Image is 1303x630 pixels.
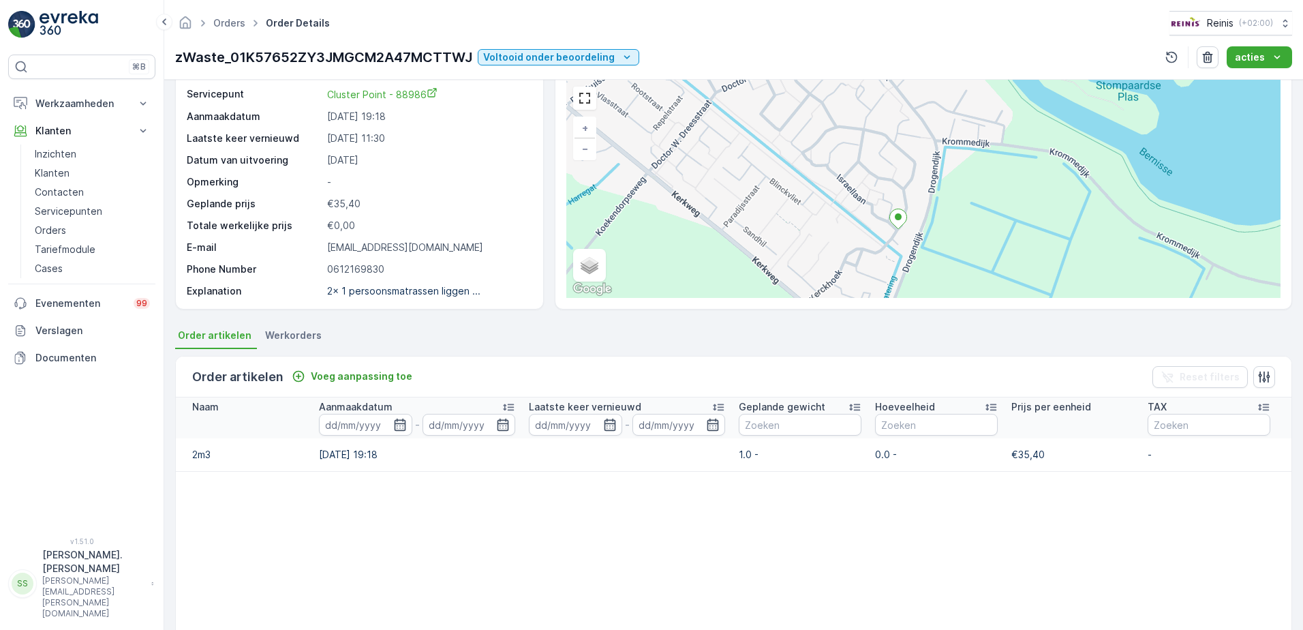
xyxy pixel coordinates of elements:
p: Voltooid onder beoordeling [483,50,615,64]
input: Zoeken [875,414,998,436]
p: Laatste keer vernieuwd [529,400,641,414]
span: Cluster Point - 88986 [327,89,438,100]
a: Verslagen [8,317,155,344]
p: 2x 1 persoonsmatrassen liggen ... [327,285,480,297]
a: Tariefmodule [29,240,155,259]
p: Servicepunten [35,205,102,218]
p: Werkzaamheden [35,97,128,110]
img: Google [570,280,615,298]
input: Zoeken [739,414,861,436]
p: Explanation [187,284,322,298]
p: acties [1235,50,1265,64]
a: Contacten [29,183,155,202]
span: + [582,122,588,134]
p: Orders [35,224,66,237]
input: dd/mm/yyyy [423,414,516,436]
p: [PERSON_NAME].[PERSON_NAME] [42,548,144,575]
span: Order artikelen [178,329,251,342]
p: zWaste_01K57652ZY3JMGCM2A47MCTTWJ [175,47,472,67]
span: v 1.51.0 [8,537,155,545]
p: TAX [1148,400,1167,414]
a: Layers [574,250,604,280]
p: Opmerking [187,175,322,189]
span: Werkorders [265,329,322,342]
p: Klanten [35,166,70,180]
span: €0,00 [327,220,355,231]
p: Verslagen [35,324,150,337]
a: View Fullscreen [574,88,595,108]
td: - [1141,438,1277,471]
button: Reinis(+02:00) [1169,11,1292,35]
img: logo_light-DOdMpM7g.png [40,11,98,38]
a: Documenten [8,344,155,372]
p: Hoeveelheid [875,400,935,414]
a: Uitzoomen [574,138,595,159]
p: [DATE] [327,153,529,167]
a: Startpagina [178,20,193,32]
button: SS[PERSON_NAME].[PERSON_NAME][PERSON_NAME][EMAIL_ADDRESS][PERSON_NAME][DOMAIN_NAME] [8,548,155,619]
p: Aanmaakdatum [319,400,393,414]
p: - [415,417,420,433]
p: Evenementen [35,297,125,310]
p: [DATE] 11:30 [327,132,529,145]
td: 2m3 [176,438,312,471]
input: dd/mm/yyyy [632,414,726,436]
p: Voeg aanpassing toe [311,370,412,383]
span: Order Details [263,16,333,30]
p: Laatste keer vernieuwd [187,132,322,145]
a: Dit gebied openen in Google Maps (er wordt een nieuw venster geopend) [570,280,615,298]
p: Tariefmodule [35,243,95,256]
button: Voeg aanpassing toe [286,368,418,385]
p: Geplande prijs [187,197,256,211]
p: Contacten [35,185,84,199]
button: Reset filters [1152,366,1248,388]
button: Werkzaamheden [8,90,155,117]
p: 0612169830 [327,262,529,276]
input: dd/mm/yyyy [529,414,622,436]
p: - [625,417,630,433]
input: dd/mm/yyyy [319,414,412,436]
p: Cases [35,262,63,275]
a: Evenementen99 [8,290,155,317]
p: [DATE] 19:18 [327,110,529,123]
p: Naam [192,400,219,414]
span: €35,40 [327,198,361,209]
a: Orders [29,221,155,240]
p: Geplande gewicht [739,400,825,414]
span: €35,40 [1011,449,1045,460]
button: Voltooid onder beoordeling [478,49,639,65]
span: − [582,142,589,154]
p: [EMAIL_ADDRESS][DOMAIN_NAME] [327,241,529,254]
p: E-mail [187,241,322,254]
p: Klanten [35,124,128,138]
p: 0.0 - [875,448,998,462]
p: Prijs per eenheid [1011,400,1091,414]
td: [DATE] 19:18 [312,438,522,471]
p: ⌘B [132,61,146,72]
button: acties [1227,46,1292,68]
a: Cases [29,259,155,278]
p: 99 [136,298,147,309]
p: Servicepunt [187,87,322,102]
a: Cluster Point - 88986 [327,87,529,102]
img: Reinis-Logo-Vrijstaand_Tekengebied-1-copy2_aBO4n7j.png [1169,16,1201,31]
p: Order artikelen [192,367,283,387]
button: Klanten [8,117,155,145]
p: Totale werkelijke prijs [187,219,292,232]
a: Orders [213,17,245,29]
p: 1.0 - [739,448,861,462]
p: Reset filters [1180,370,1240,384]
p: Inzichten [35,147,76,161]
p: Aanmaakdatum [187,110,322,123]
p: Datum van uitvoering [187,153,322,167]
p: [PERSON_NAME][EMAIL_ADDRESS][PERSON_NAME][DOMAIN_NAME] [42,575,144,619]
input: Zoeken [1148,414,1270,436]
p: - [327,175,529,189]
p: ( +02:00 ) [1239,18,1273,29]
a: Inzichten [29,145,155,164]
p: Documenten [35,351,150,365]
div: SS [12,573,33,595]
a: Servicepunten [29,202,155,221]
a: Klanten [29,164,155,183]
p: Phone Number [187,262,322,276]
